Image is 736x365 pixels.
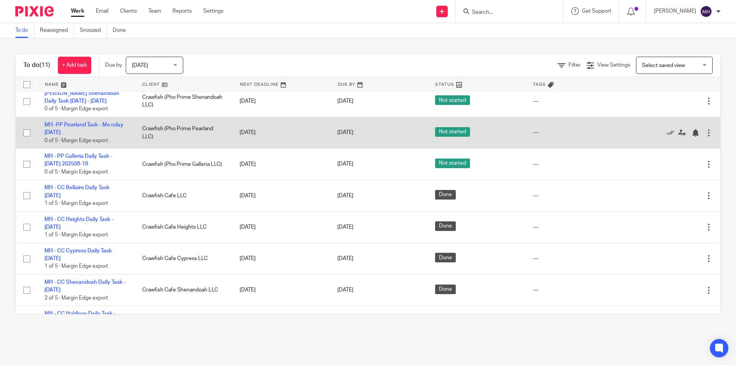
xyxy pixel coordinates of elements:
input: Search [471,9,540,16]
div: --- [533,129,615,136]
div: --- [533,286,615,294]
td: [DATE] [232,117,330,148]
a: MH - CC Cypress Daily Task [DATE] [44,248,112,261]
p: Due by [105,61,122,69]
td: Crawfish (Pho Prime Galleria LLC) [135,149,232,180]
div: --- [533,255,615,262]
td: Crawfish Cafe Holdings LLC [135,306,232,337]
span: Done [435,221,456,231]
span: Not started [435,95,470,105]
div: --- [533,160,615,168]
a: Reassigned [40,23,74,38]
span: 2 of 5 · Margin Edge export [44,295,108,301]
td: [DATE] [232,149,330,180]
td: [DATE] [232,274,330,306]
div: --- [533,192,615,200]
span: 0 of 5 · Margin Edge export [44,106,108,112]
a: MH - PP Galleria Daily Task -[DATE] 202508-18 [44,154,112,167]
a: Team [148,7,161,15]
td: [DATE] [232,306,330,337]
a: To do [15,23,34,38]
div: --- [533,97,615,105]
a: Work [71,7,84,15]
span: Get Support [582,8,611,14]
a: Email [96,7,108,15]
p: [PERSON_NAME] [654,7,696,15]
span: Tags [533,82,546,87]
td: Crawfish Cafe Heights LLC [135,211,232,243]
span: 0 of 5 · Margin Edge export [44,169,108,175]
a: Settings [203,7,223,15]
span: 1 of 5 · Margin Edge export [44,201,108,206]
span: [DATE] [337,162,353,167]
span: Filter [568,62,581,68]
span: 0 of 5 · Margin Edge export [44,138,108,143]
h1: To do [23,61,50,69]
a: MH - CC Holdings Daily Task - [DATE] [44,311,116,324]
span: [DATE] [337,256,353,261]
span: Not started [435,159,470,168]
a: Snoozed [80,23,107,38]
td: [DATE] [232,243,330,274]
a: Reports [172,7,192,15]
span: 1 of 5 · Margin Edge export [44,264,108,269]
span: [DATE] [337,130,353,135]
td: Crawfish Cafe Shenandoah LLC [135,274,232,306]
span: Not started [435,127,470,137]
div: --- [533,223,615,231]
a: MH - CC Bellaire Daily Task [DATE] [44,185,110,198]
span: [DATE] [337,193,353,198]
a: Mark as done [667,129,678,136]
span: (11) [39,62,50,68]
td: [DATE] [232,85,330,117]
img: Pixie [15,6,54,16]
td: Crawfish (Pho Prime Pearland LLC) [135,117,232,148]
span: [DATE] [337,287,353,293]
a: + Add task [58,57,91,74]
a: MH -PP Pearland Task - Mo nday [DATE] [44,122,123,135]
img: svg%3E [700,5,712,18]
span: Done [435,285,456,294]
a: Clients [120,7,137,15]
span: [DATE] [337,98,353,104]
span: View Settings [597,62,630,68]
td: Crawfish Cafe LLC [135,180,232,211]
span: Done [435,253,456,262]
a: Done [113,23,131,38]
span: [DATE] [132,63,148,68]
a: MH - CC Shenandoah Daily Task -[DATE] [44,280,126,293]
td: [DATE] [232,211,330,243]
td: Crawfish Cafe Cypress LLC [135,243,232,274]
span: [DATE] [337,224,353,230]
td: Crawfish (Pho Prime Shenandoah LLC) [135,85,232,117]
a: MH - CC Heights Daily Task - [DATE] [44,217,113,230]
td: [DATE] [232,180,330,211]
span: Select saved view [642,63,685,68]
span: Done [435,190,456,200]
span: 1 of 5 · Margin Edge export [44,232,108,237]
